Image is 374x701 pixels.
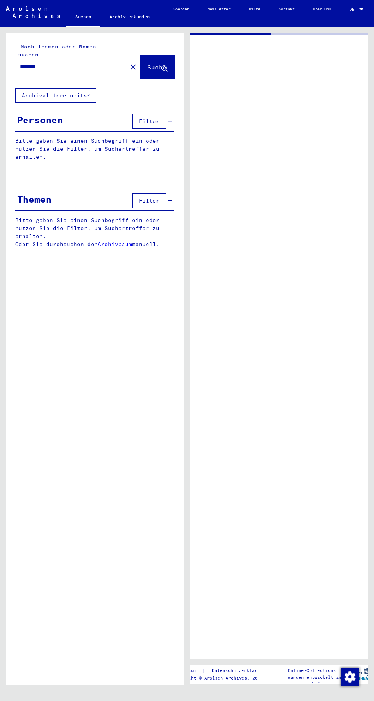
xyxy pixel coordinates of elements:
a: Datenschutzerklärung [206,667,274,675]
div: Zustimmung ändern [340,667,359,686]
mat-icon: close [129,63,138,72]
span: Filter [139,197,160,204]
button: Clear [126,59,141,74]
a: Archivbaum [98,241,132,248]
span: Filter [139,118,160,125]
a: Suchen [66,8,100,27]
button: Archival tree units [15,88,96,103]
div: | [172,667,274,675]
p: Bitte geben Sie einen Suchbegriff ein oder nutzen Sie die Filter, um Suchertreffer zu erhalten. O... [15,216,174,248]
mat-label: Nach Themen oder Namen suchen [18,43,96,58]
img: Zustimmung ändern [341,668,359,686]
div: Themen [17,192,52,206]
button: Filter [132,193,166,208]
div: Personen [17,113,63,127]
p: wurden entwickelt in Partnerschaft mit [288,674,346,688]
span: DE [350,7,358,11]
img: Arolsen_neg.svg [6,6,60,18]
p: Bitte geben Sie einen Suchbegriff ein oder nutzen Sie die Filter, um Suchertreffer zu erhalten. [15,137,174,161]
button: Filter [132,114,166,129]
span: Suche [147,63,166,71]
a: Archiv erkunden [100,8,159,26]
button: Suche [141,55,174,79]
p: Die Arolsen Archives Online-Collections [288,660,346,674]
p: Copyright © Arolsen Archives, 2021 [172,675,274,682]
